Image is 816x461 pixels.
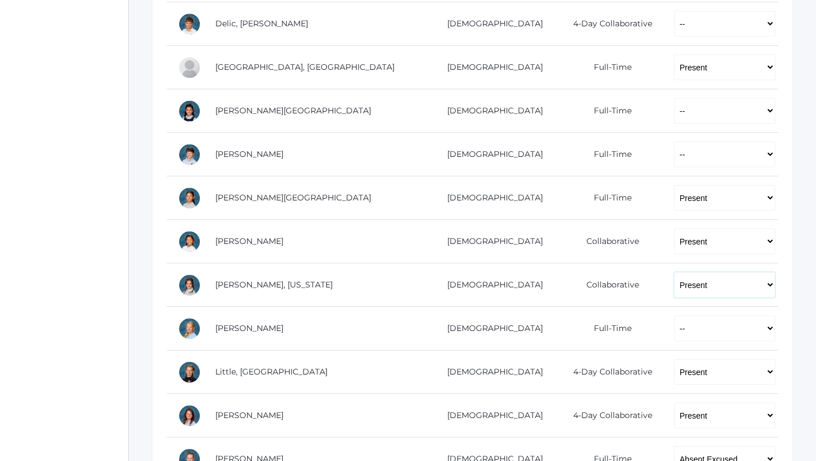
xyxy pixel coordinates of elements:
[554,89,662,133] td: Full-Time
[428,89,555,133] td: [DEMOGRAPHIC_DATA]
[428,220,555,263] td: [DEMOGRAPHIC_DATA]
[178,317,201,340] div: Chloe Lewis
[428,394,555,438] td: [DEMOGRAPHIC_DATA]
[554,133,662,176] td: Full-Time
[554,2,662,46] td: 4-Day Collaborative
[428,2,555,46] td: [DEMOGRAPHIC_DATA]
[428,176,555,220] td: [DEMOGRAPHIC_DATA]
[428,350,555,394] td: [DEMOGRAPHIC_DATA]
[215,18,308,29] a: Delic, [PERSON_NAME]
[215,410,283,420] a: [PERSON_NAME]
[554,394,662,438] td: 4-Day Collaborative
[178,230,201,253] div: Lila Lau
[178,274,201,297] div: Georgia Lee
[215,192,371,203] a: [PERSON_NAME][GEOGRAPHIC_DATA]
[554,220,662,263] td: Collaborative
[554,350,662,394] td: 4-Day Collaborative
[554,263,662,307] td: Collaborative
[178,404,201,427] div: Maggie Oram
[554,307,662,350] td: Full-Time
[554,176,662,220] td: Full-Time
[178,143,201,166] div: William Hibbard
[178,100,201,123] div: Victoria Harutyunyan
[428,46,555,89] td: [DEMOGRAPHIC_DATA]
[215,279,333,290] a: [PERSON_NAME], [US_STATE]
[428,133,555,176] td: [DEMOGRAPHIC_DATA]
[215,149,283,159] a: [PERSON_NAME]
[178,13,201,36] div: Luka Delic
[215,62,395,72] a: [GEOGRAPHIC_DATA], [GEOGRAPHIC_DATA]
[428,263,555,307] td: [DEMOGRAPHIC_DATA]
[215,236,283,246] a: [PERSON_NAME]
[215,105,371,116] a: [PERSON_NAME][GEOGRAPHIC_DATA]
[554,46,662,89] td: Full-Time
[215,367,328,377] a: Little, [GEOGRAPHIC_DATA]
[215,323,283,333] a: [PERSON_NAME]
[428,307,555,350] td: [DEMOGRAPHIC_DATA]
[178,56,201,79] div: Easton Ferris
[178,187,201,210] div: Sofia La Rosa
[178,361,201,384] div: Savannah Little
